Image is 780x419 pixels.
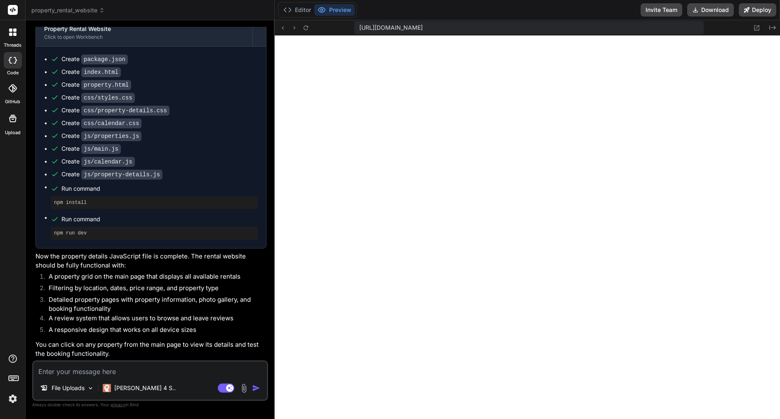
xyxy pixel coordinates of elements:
[111,402,125,407] span: privacy
[42,325,266,337] li: A responsive design that works on all device sizes
[739,3,776,17] button: Deploy
[42,272,266,284] li: A property grid on the main page that displays all available rentals
[61,55,128,64] div: Create
[35,252,266,270] p: Now the property details JavaScript file is complete. The rental website should be fully function...
[61,144,121,153] div: Create
[81,93,135,103] code: css/styles.css
[6,392,20,406] img: settings
[42,284,266,295] li: Filtering by location, dates, price range, and property type
[61,93,135,102] div: Create
[61,170,163,179] div: Create
[42,295,266,314] li: Detailed property pages with property information, photo gallery, and booking functionality
[32,401,268,409] p: Always double-check its answers. Your in Bind
[87,385,94,392] img: Pick Models
[7,69,19,76] label: code
[114,384,176,392] p: [PERSON_NAME] 4 S..
[61,132,141,140] div: Create
[61,106,170,115] div: Create
[54,199,255,206] pre: npm install
[81,157,135,167] code: js/calendar.js
[239,383,249,393] img: attachment
[61,119,141,128] div: Create
[81,118,141,128] code: css/calendar.css
[61,185,258,193] span: Run command
[641,3,682,17] button: Invite Team
[54,230,255,237] pre: npm run dev
[314,4,355,16] button: Preview
[36,19,252,46] button: Property Rental WebsiteClick to open Workbench
[81,144,121,154] code: js/main.js
[103,384,111,392] img: Claude 4 Sonnet
[252,384,260,392] img: icon
[4,42,21,49] label: threads
[61,157,135,166] div: Create
[687,3,734,17] button: Download
[44,34,244,40] div: Click to open Workbench
[61,215,258,223] span: Run command
[81,106,170,116] code: css/property-details.css
[81,131,141,141] code: js/properties.js
[5,129,21,136] label: Upload
[280,4,314,16] button: Editor
[35,340,266,359] p: You can click on any property from the main page to view its details and test the booking functio...
[5,98,20,105] label: GitHub
[359,24,423,32] span: [URL][DOMAIN_NAME]
[61,68,121,76] div: Create
[81,80,131,90] code: property.html
[81,54,128,64] code: package.json
[42,314,266,325] li: A review system that allows users to browse and leave reviews
[61,80,131,89] div: Create
[275,36,780,419] iframe: Preview
[52,384,85,392] p: File Uploads
[31,6,105,14] span: property_rental_website
[44,25,244,33] div: Property Rental Website
[81,67,121,77] code: index.html
[81,170,163,180] code: js/property-details.js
